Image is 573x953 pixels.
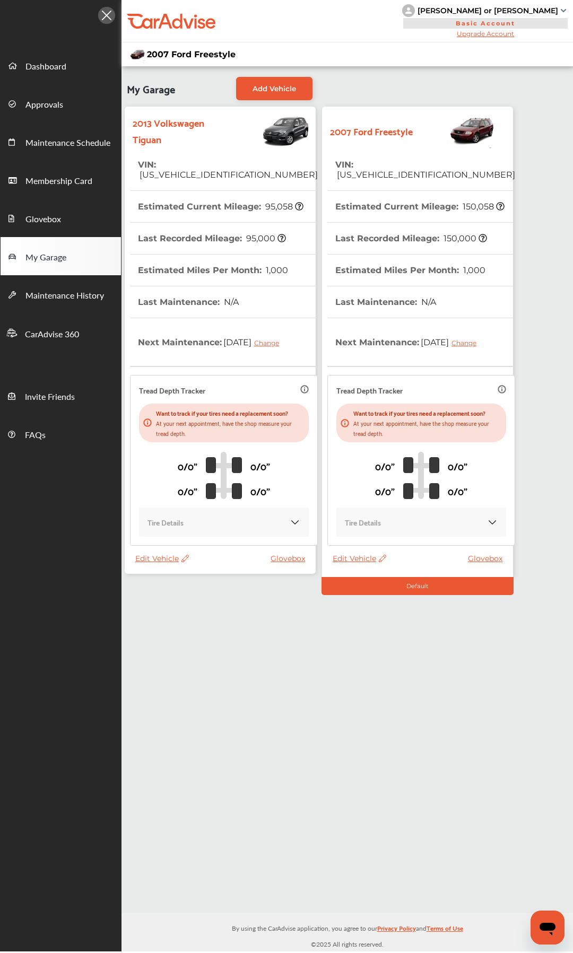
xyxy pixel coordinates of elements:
[121,913,573,951] div: © 2025 All rights reserved.
[121,922,573,933] p: By using the CarAdvise application, you agree to our and
[245,233,286,243] span: 95,000
[561,9,566,12] img: sCxJUJ+qAmfqhQGDUl18vwLg4ZYJ6CxN7XmbOMBAAAAAElFTkSuQmCC
[377,922,416,939] a: Privacy Policy
[222,297,239,307] span: N/A
[98,7,115,24] img: Icon.5fd9dcc7.svg
[206,451,242,499] img: tire_track_logo.b900bcbc.svg
[138,149,318,190] th: VIN :
[138,191,303,222] th: Estimated Current Mileage :
[335,191,505,222] th: Estimated Current Mileage :
[138,255,288,286] th: Estimated Miles Per Month :
[448,483,467,499] p: 0/0"
[222,329,287,355] span: [DATE]
[138,170,318,180] span: [US_VEHICLE_IDENTIFICATION_NUMBER]
[333,554,386,563] span: Edit Vehicle
[25,136,110,150] span: Maintenance Schedule
[236,77,312,100] a: Add Vehicle
[25,174,92,188] span: Membership Card
[353,408,502,418] p: Want to track if your tires need a replacement soon?
[335,255,485,286] th: Estimated Miles Per Month :
[418,6,558,15] div: [PERSON_NAME] or [PERSON_NAME]
[461,202,505,212] span: 150,058
[1,237,121,275] a: My Garage
[138,223,286,254] th: Last Recorded Mileage :
[335,149,515,190] th: VIN :
[264,265,288,275] span: 1,000
[178,458,197,474] p: 0/0"
[335,286,436,318] th: Last Maintenance :
[129,48,145,61] img: mobile_3150_st0640_046.jpg
[330,123,413,139] strong: 2007 Ford Freestyle
[427,922,463,939] a: Terms of Use
[147,49,236,59] span: 2007 Ford Freestyle
[468,554,508,563] a: Glovebox
[264,202,303,212] span: 95,058
[403,451,439,499] img: tire_track_logo.b900bcbc.svg
[531,911,565,945] iframe: Button to launch messaging window
[250,458,270,474] p: 0/0"
[1,161,121,199] a: Membership Card
[156,408,305,418] p: Want to track if your tires need a replacement soon?
[254,339,284,347] div: Change
[1,84,121,123] a: Approvals
[138,318,287,366] th: Next Maintenance :
[335,318,484,366] th: Next Maintenance :
[271,554,310,563] a: Glovebox
[156,418,305,438] p: At your next appointment, have the shop measure your tread depth.
[452,339,482,347] div: Change
[25,289,104,303] span: Maintenance History
[487,517,498,528] img: KOKaJQAAAABJRU5ErkJggg==
[462,265,485,275] span: 1,000
[442,233,487,243] span: 150,000
[25,251,66,265] span: My Garage
[1,275,121,313] a: Maintenance History
[138,286,239,318] th: Last Maintenance :
[25,328,79,342] span: CarAdvise 360
[1,199,121,237] a: Glovebox
[448,458,467,474] p: 0/0"
[227,112,310,149] img: Vehicle
[375,483,395,499] p: 0/0"
[1,123,121,161] a: Maintenance Schedule
[1,46,121,84] a: Dashboard
[402,4,415,17] img: knH8PDtVvWoAbQRylUukY18CTiRevjo20fAtgn5MLBQj4uumYvk2MzTtcAIzfGAtb1XOLVMAvhLuqoNAbL4reqehy0jehNKdM...
[133,114,227,147] strong: 2013 Volkswagen Tiguan
[253,84,296,93] span: Add Vehicle
[147,516,184,528] p: Tire Details
[135,554,189,563] span: Edit Vehicle
[402,30,569,38] span: Upgrade Account
[25,213,61,226] span: Glovebox
[413,112,497,149] img: Vehicle
[25,98,63,112] span: Approvals
[139,384,205,396] p: Tread Depth Tracker
[25,429,46,442] span: FAQs
[353,418,502,438] p: At your next appointment, have the shop measure your tread depth.
[322,577,514,595] div: Default
[335,170,515,180] span: [US_VEHICLE_IDENTIFICATION_NUMBER]
[290,517,300,528] img: KOKaJQAAAABJRU5ErkJggg==
[25,390,75,404] span: Invite Friends
[25,60,66,74] span: Dashboard
[178,483,197,499] p: 0/0"
[375,458,395,474] p: 0/0"
[403,18,568,29] span: Basic Account
[420,297,436,307] span: N/A
[336,384,403,396] p: Tread Depth Tracker
[345,516,381,528] p: Tire Details
[250,483,270,499] p: 0/0"
[127,77,175,100] span: My Garage
[419,329,484,355] span: [DATE]
[335,223,487,254] th: Last Recorded Mileage :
